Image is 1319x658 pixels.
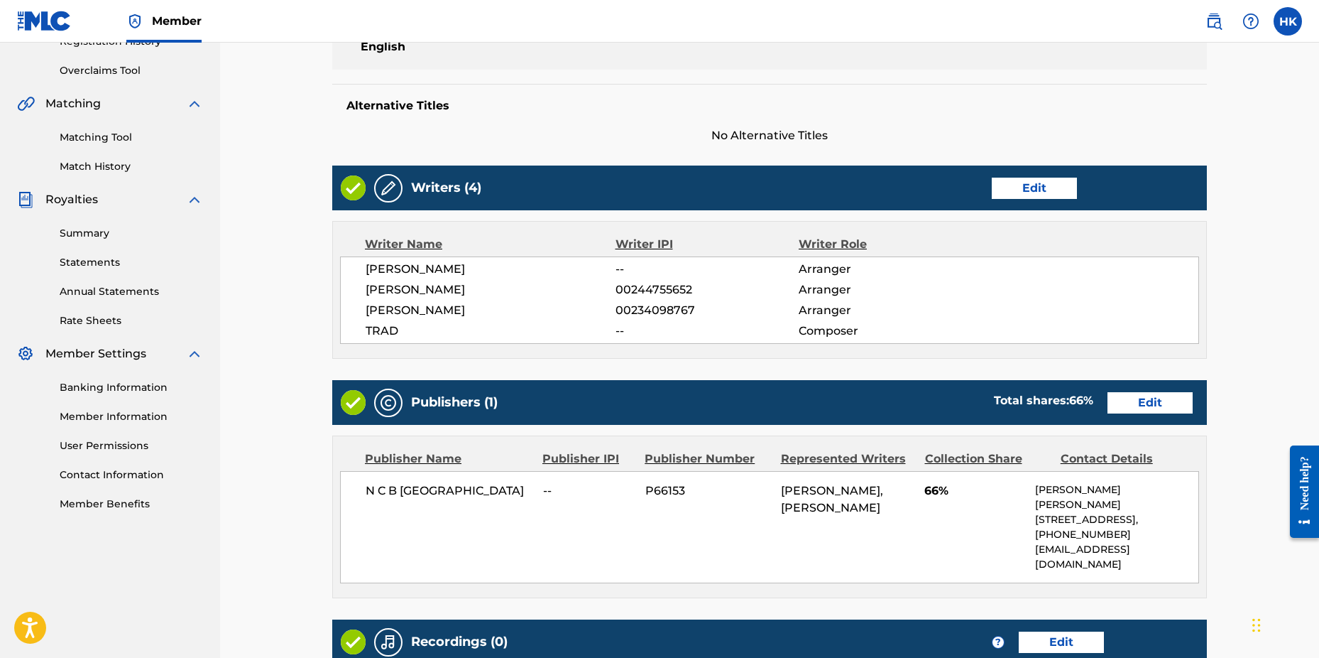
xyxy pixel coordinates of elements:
[60,130,203,145] a: Matching Tool
[615,323,799,340] span: --
[615,236,799,253] div: Writer IPI
[781,451,914,468] div: Represented Writers
[60,284,203,299] a: Annual Statements
[1248,590,1319,658] div: Chat-widget
[1252,604,1261,647] div: Træk
[411,634,508,650] h5: Recordings (0)
[60,438,203,453] a: User Permissions
[1035,542,1198,572] p: [EMAIL_ADDRESS][DOMAIN_NAME]
[332,127,1207,144] span: No Alternative Titles
[1069,394,1093,407] span: 66 %
[543,482,635,500] span: --
[1107,392,1193,414] a: Edit
[341,390,366,415] img: Valid
[1019,632,1104,653] a: Edit
[799,261,965,278] span: Arranger
[60,63,203,78] a: Overclaims Tool
[17,11,72,31] img: MLC Logo
[1248,590,1319,658] iframe: Chat Widget
[380,394,397,411] img: Publishers
[380,180,397,197] img: Writers
[60,497,203,512] a: Member Benefits
[799,281,965,298] span: Arranger
[615,261,799,278] span: --
[60,159,203,174] a: Match History
[1242,13,1259,30] img: help
[186,191,203,208] img: expand
[781,484,883,514] span: [PERSON_NAME], [PERSON_NAME]
[615,302,799,319] span: 00234098767
[60,409,203,424] a: Member Information
[341,176,366,200] img: Valid
[380,634,397,651] img: Recordings
[1279,434,1319,549] iframe: Resource Center
[186,345,203,362] img: expand
[799,302,965,319] span: Arranger
[17,191,34,208] img: Royalties
[992,637,1004,648] span: ?
[341,630,366,654] img: Valid
[1200,7,1228,36] a: Public Search
[60,313,203,328] a: Rate Sheets
[60,380,203,395] a: Banking Information
[17,345,34,362] img: Member Settings
[60,468,203,482] a: Contact Information
[60,226,203,241] a: Summary
[645,482,770,500] span: P66153
[994,392,1093,409] div: Total shares:
[366,482,532,500] span: N C B [GEOGRAPHIC_DATA]
[615,281,799,298] span: 00244755652
[361,38,569,55] span: English
[1035,512,1198,527] p: [STREET_ADDRESS],
[366,302,615,319] span: [PERSON_NAME]
[1274,7,1302,36] div: User Menu
[1035,482,1198,512] p: [PERSON_NAME] [PERSON_NAME]
[924,482,1024,500] span: 66%
[365,236,615,253] div: Writer Name
[925,451,1050,468] div: Collection Share
[346,99,1193,113] h5: Alternative Titles
[411,180,481,196] h5: Writers (4)
[645,451,770,468] div: Publisher Number
[799,323,965,340] span: Composer
[366,323,615,340] span: TRAD
[365,451,532,468] div: Publisher Name
[411,394,498,411] h5: Publishers (1)
[992,178,1077,199] a: Edit
[60,255,203,270] a: Statements
[1061,451,1186,468] div: Contact Details
[186,95,203,112] img: expand
[152,13,202,29] span: Member
[1237,7,1265,36] div: Help
[366,281,615,298] span: [PERSON_NAME]
[366,261,615,278] span: [PERSON_NAME]
[45,345,146,362] span: Member Settings
[799,236,965,253] div: Writer Role
[45,95,101,112] span: Matching
[1035,527,1198,542] p: [PHONE_NUMBER]
[1205,13,1222,30] img: search
[542,451,634,468] div: Publisher IPI
[126,13,143,30] img: Top Rightsholder
[17,95,35,112] img: Matching
[45,191,98,208] span: Royalties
